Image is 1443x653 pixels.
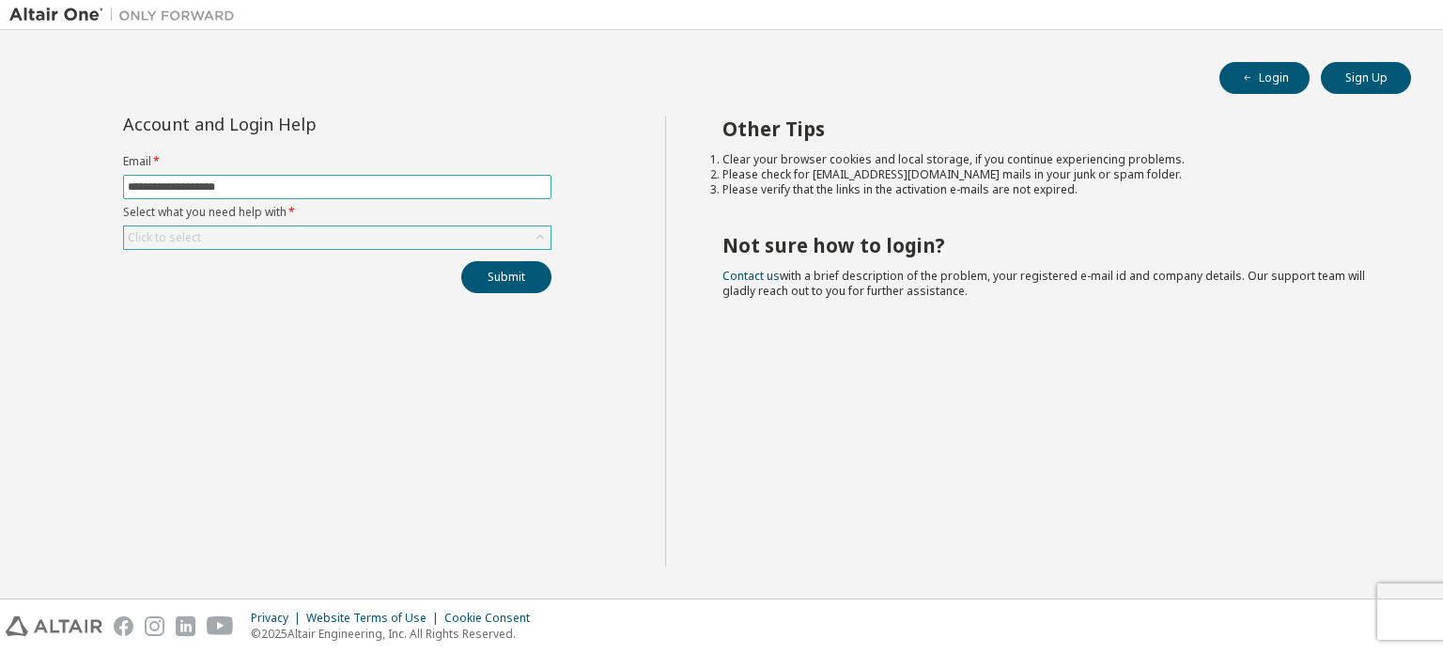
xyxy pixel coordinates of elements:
[722,167,1378,182] li: Please check for [EMAIL_ADDRESS][DOMAIN_NAME] mails in your junk or spam folder.
[722,182,1378,197] li: Please verify that the links in the activation e-mails are not expired.
[722,233,1378,257] h2: Not sure how to login?
[9,6,244,24] img: Altair One
[145,616,164,636] img: instagram.svg
[128,230,201,245] div: Click to select
[123,205,551,220] label: Select what you need help with
[1219,62,1310,94] button: Login
[124,226,551,249] div: Click to select
[123,154,551,169] label: Email
[722,268,780,284] a: Contact us
[114,616,133,636] img: facebook.svg
[176,616,195,636] img: linkedin.svg
[444,611,541,626] div: Cookie Consent
[722,268,1365,299] span: with a brief description of the problem, your registered e-mail id and company details. Our suppo...
[461,261,551,293] button: Submit
[123,117,466,132] div: Account and Login Help
[251,611,306,626] div: Privacy
[1321,62,1411,94] button: Sign Up
[306,611,444,626] div: Website Terms of Use
[722,152,1378,167] li: Clear your browser cookies and local storage, if you continue experiencing problems.
[722,117,1378,141] h2: Other Tips
[6,616,102,636] img: altair_logo.svg
[207,616,234,636] img: youtube.svg
[251,626,541,642] p: © 2025 Altair Engineering, Inc. All Rights Reserved.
